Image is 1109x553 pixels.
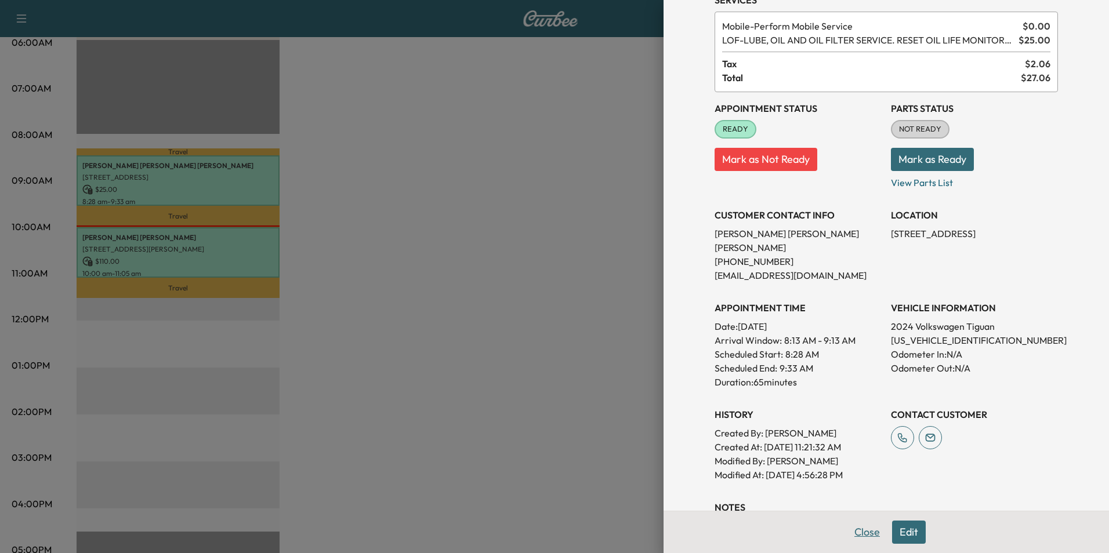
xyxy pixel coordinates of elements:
[722,19,1018,33] span: Perform Mobile Service
[847,521,887,544] button: Close
[715,375,882,389] p: Duration: 65 minutes
[722,33,1014,47] span: LUBE, OIL AND OIL FILTER SERVICE. RESET OIL LIFE MONITOR. HAZARDOUS WASTE FEE WILL BE APPLIED.
[891,101,1058,115] h3: Parts Status
[715,333,882,347] p: Arrival Window:
[785,347,819,361] p: 8:28 AM
[715,426,882,440] p: Created By : [PERSON_NAME]
[892,521,926,544] button: Edit
[891,301,1058,315] h3: VEHICLE INFORMATION
[891,347,1058,361] p: Odometer In: N/A
[891,408,1058,421] h3: CONTACT CUSTOMER
[715,500,1058,514] h3: NOTES
[715,101,882,115] h3: Appointment Status
[891,319,1058,333] p: 2024 Volkswagen Tiguan
[716,123,755,135] span: READY
[784,333,856,347] span: 8:13 AM - 9:13 AM
[715,361,777,375] p: Scheduled End:
[715,268,882,282] p: [EMAIL_ADDRESS][DOMAIN_NAME]
[1019,33,1050,47] span: $ 25.00
[891,333,1058,347] p: [US_VEHICLE_IDENTIFICATION_NUMBER]
[722,71,1021,85] span: Total
[715,227,882,254] p: [PERSON_NAME] [PERSON_NAME] [PERSON_NAME]
[715,254,882,268] p: [PHONE_NUMBER]
[715,468,882,482] p: Modified At : [DATE] 4:56:28 PM
[891,148,974,171] button: Mark as Ready
[891,208,1058,222] h3: LOCATION
[1021,71,1050,85] span: $ 27.06
[715,347,783,361] p: Scheduled Start:
[715,408,882,421] h3: History
[715,440,882,454] p: Created At : [DATE] 11:21:32 AM
[1023,19,1050,33] span: $ 0.00
[892,123,948,135] span: NOT READY
[715,208,882,222] h3: CUSTOMER CONTACT INFO
[722,57,1025,71] span: Tax
[1025,57,1050,71] span: $ 2.06
[891,361,1058,375] p: Odometer Out: N/A
[891,227,1058,241] p: [STREET_ADDRESS]
[715,301,882,315] h3: APPOINTMENT TIME
[891,171,1058,190] p: View Parts List
[715,319,882,333] p: Date: [DATE]
[780,361,813,375] p: 9:33 AM
[715,454,882,468] p: Modified By : [PERSON_NAME]
[715,148,817,171] button: Mark as Not Ready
